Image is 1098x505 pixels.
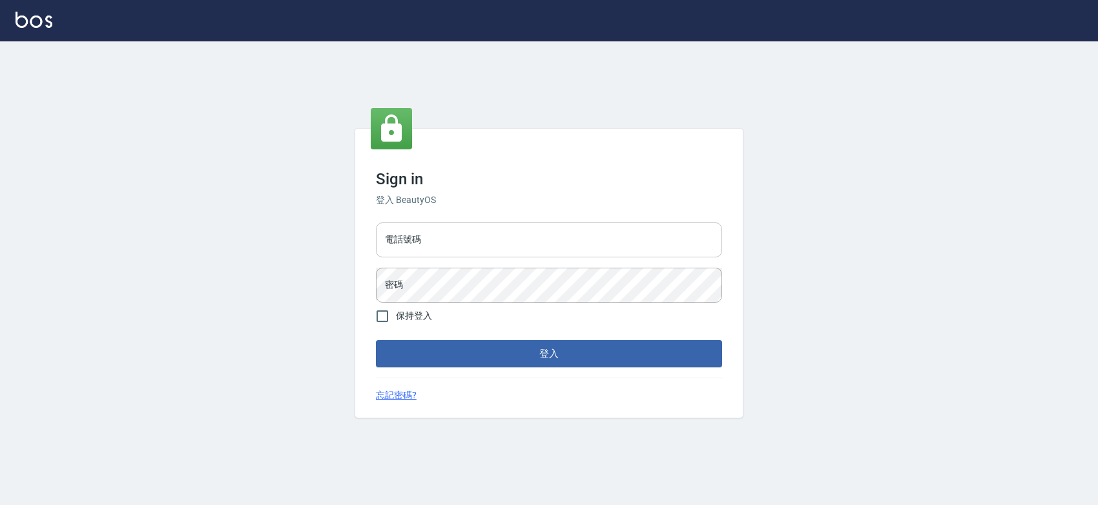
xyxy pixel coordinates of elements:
img: Logo [16,12,52,28]
a: 忘記密碼? [376,389,417,402]
h3: Sign in [376,170,722,188]
button: 登入 [376,340,722,367]
span: 保持登入 [396,309,432,323]
h6: 登入 BeautyOS [376,193,722,207]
